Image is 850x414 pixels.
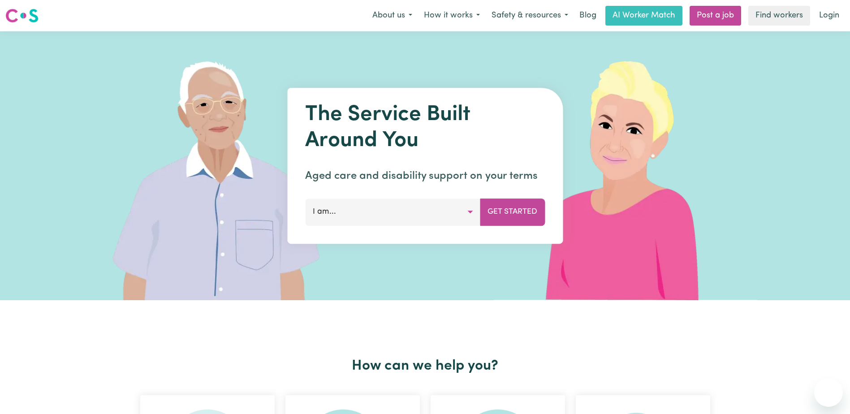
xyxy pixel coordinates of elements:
button: About us [367,6,418,25]
h2: How can we help you? [135,358,716,375]
button: I am... [305,198,480,225]
button: Get Started [480,198,545,225]
a: AI Worker Match [605,6,682,26]
button: How it works [418,6,486,25]
h1: The Service Built Around You [305,102,545,154]
a: Post a job [690,6,741,26]
p: Aged care and disability support on your terms [305,168,545,184]
a: Find workers [748,6,810,26]
img: Careseekers logo [5,8,39,24]
iframe: Button to launch messaging window [814,378,843,407]
a: Blog [574,6,602,26]
a: Careseekers logo [5,5,39,26]
a: Login [814,6,845,26]
button: Safety & resources [486,6,574,25]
